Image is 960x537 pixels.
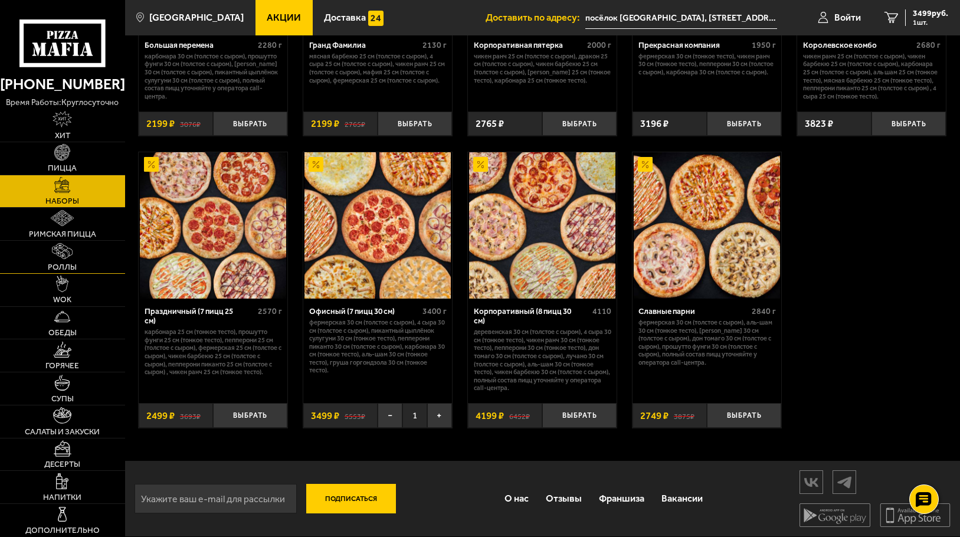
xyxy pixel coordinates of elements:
[309,157,323,172] img: Акционный
[833,472,856,493] img: tg
[258,40,282,50] span: 2280 г
[542,112,617,136] button: Выбрать
[592,306,611,316] span: 4110
[368,11,383,25] img: 15daf4d41897b9f0e9f617042186c801.svg
[146,411,175,421] span: 2499 ₽
[800,472,823,493] img: vk
[537,483,590,515] a: Отзывы
[309,40,420,50] div: Гранд Фамилиа
[25,526,100,535] span: Дополнительно
[474,328,611,392] p: Деревенская 30 см (толстое с сыром), 4 сыра 30 см (тонкое тесто), Чикен Ранч 30 см (тонкое тесто)...
[213,403,287,428] button: Выбрать
[48,164,77,172] span: Пицца
[509,411,530,421] s: 6452 ₽
[476,119,504,129] span: 2765 ₽
[638,319,776,366] p: Фермерская 30 см (толстое с сыром), Аль-Шам 30 см (тонкое тесто), [PERSON_NAME] 30 см (толстое с ...
[53,296,71,304] span: WOK
[468,152,617,299] a: АкционныйКорпоративный (8 пицц 30 см)
[345,411,365,421] s: 5553 ₽
[324,13,366,22] span: Доставка
[345,119,365,129] s: 2765 ₽
[473,157,488,172] img: Акционный
[638,157,653,172] img: Акционный
[486,13,585,22] span: Доставить по адресу:
[591,483,653,515] a: Франшиза
[476,411,504,421] span: 4199 ₽
[707,403,781,428] button: Выбрать
[45,197,79,205] span: Наборы
[146,119,175,129] span: 2199 ₽
[25,428,100,436] span: Салаты и закуски
[45,362,79,370] span: Горячее
[752,40,776,50] span: 1950 г
[304,152,451,299] img: Офисный (7 пицц 30 см)
[309,53,447,84] p: Мясная Барбекю 25 см (толстое с сыром), 4 сыра 25 см (толстое с сыром), Чикен Ранч 25 см (толстое...
[180,119,201,129] s: 3076 ₽
[145,306,255,326] div: Праздничный (7 пицц 25 см)
[51,395,74,403] span: Супы
[803,53,941,100] p: Чикен Ранч 25 см (толстое с сыром), Чикен Барбекю 25 см (толстое с сыром), Карбонара 25 см (толст...
[805,119,833,129] span: 3823 ₽
[638,306,749,316] div: Славные парни
[913,19,948,26] span: 1 шт.
[653,483,712,515] a: Вакансии
[913,9,948,18] span: 3499 руб.
[303,152,452,299] a: АкционныйОфисный (7 пицц 30 см)
[43,493,81,502] span: Напитки
[55,132,70,140] span: Хит
[427,403,452,428] button: +
[48,263,77,271] span: Роллы
[640,411,669,421] span: 2749 ₽
[267,13,301,22] span: Акции
[145,40,255,50] div: Большая перемена
[378,112,452,136] button: Выбрать
[180,411,201,421] s: 3693 ₽
[638,53,776,77] p: Фермерская 30 см (тонкое тесто), Чикен Ранч 30 см (тонкое тесто), Пепперони 30 см (толстое с сыро...
[752,306,776,316] span: 2840 г
[422,40,447,50] span: 2130 г
[542,403,617,428] button: Выбрать
[378,403,402,428] button: −
[871,112,946,136] button: Выбрать
[213,112,287,136] button: Выбрать
[638,40,749,50] div: Прекрасная компания
[474,53,611,84] p: Чикен Ранч 25 см (толстое с сыром), Дракон 25 см (толстое с сыром), Чикен Барбекю 25 см (толстое ...
[258,306,282,316] span: 2570 г
[311,119,339,129] span: 2199 ₽
[633,152,781,299] a: АкционныйСлавные парни
[803,40,913,50] div: Королевское комбо
[145,328,282,376] p: Карбонара 25 см (тонкое тесто), Прошутто Фунги 25 см (тонкое тесто), Пепперони 25 см (толстое с с...
[640,119,669,129] span: 3196 ₽
[402,403,427,428] span: 1
[309,306,420,316] div: Офисный (7 пицц 30 см)
[674,411,694,421] s: 3875 ₽
[916,40,941,50] span: 2680 г
[44,460,80,469] span: Десерты
[139,152,287,299] a: АкционныйПраздничный (7 пицц 25 см)
[48,329,77,337] span: Обеды
[496,483,537,515] a: О нас
[585,7,777,29] input: Ваш адрес доставки
[145,53,282,100] p: Карбонара 30 см (толстое с сыром), Прошутто Фунги 30 см (толстое с сыром), [PERSON_NAME] 30 см (т...
[422,306,447,316] span: 3400 г
[144,157,159,172] img: Акционный
[149,13,244,22] span: [GEOGRAPHIC_DATA]
[634,152,780,299] img: Славные парни
[707,112,781,136] button: Выбрать
[474,40,584,50] div: Корпоративная пятерка
[306,484,397,513] button: Подписаться
[311,411,339,421] span: 3499 ₽
[469,152,615,299] img: Корпоративный (8 пицц 30 см)
[834,13,861,22] span: Войти
[29,230,96,238] span: Римская пицца
[309,319,447,375] p: Фермерская 30 см (толстое с сыром), 4 сыра 30 см (толстое с сыром), Пикантный цыплёнок сулугуни 3...
[587,40,611,50] span: 2000 г
[135,484,297,513] input: Укажите ваш e-mail для рассылки
[140,152,286,299] img: Праздничный (7 пицц 25 см)
[474,306,589,326] div: Корпоративный (8 пицц 30 см)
